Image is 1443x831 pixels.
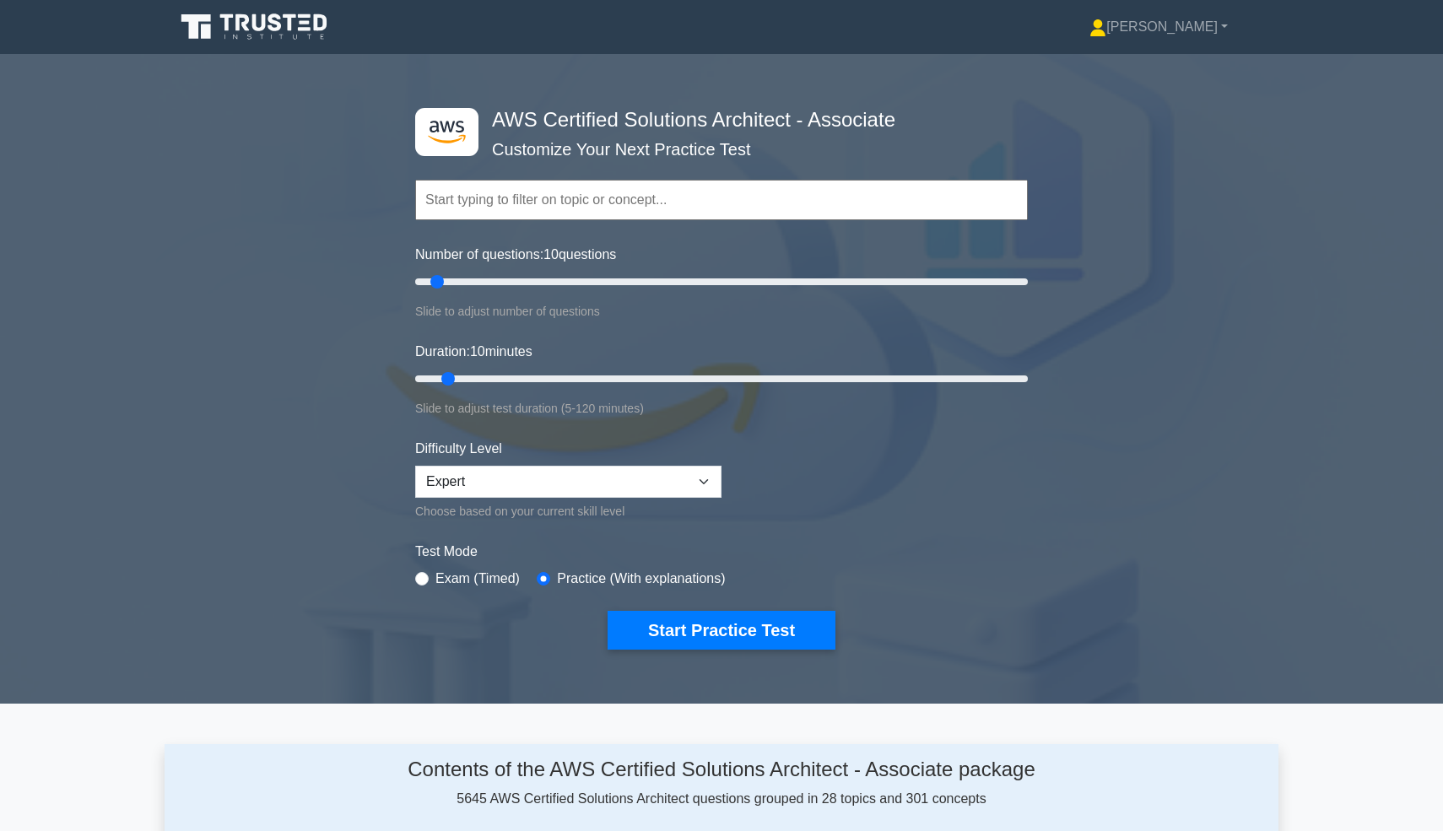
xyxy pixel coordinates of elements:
[543,247,559,262] span: 10
[415,180,1028,220] input: Start typing to filter on topic or concept...
[415,398,1028,418] div: Slide to adjust test duration (5-120 minutes)
[415,439,502,459] label: Difficulty Level
[415,342,532,362] label: Duration: minutes
[324,758,1119,782] h4: Contents of the AWS Certified Solutions Architect - Associate package
[557,569,725,589] label: Practice (With explanations)
[324,758,1119,809] div: 5645 AWS Certified Solutions Architect questions grouped in 28 topics and 301 concepts
[415,301,1028,321] div: Slide to adjust number of questions
[485,108,945,132] h4: AWS Certified Solutions Architect - Associate
[470,344,485,359] span: 10
[608,611,835,650] button: Start Practice Test
[1049,10,1268,44] a: [PERSON_NAME]
[415,245,616,265] label: Number of questions: questions
[415,542,1028,562] label: Test Mode
[415,501,721,521] div: Choose based on your current skill level
[435,569,520,589] label: Exam (Timed)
